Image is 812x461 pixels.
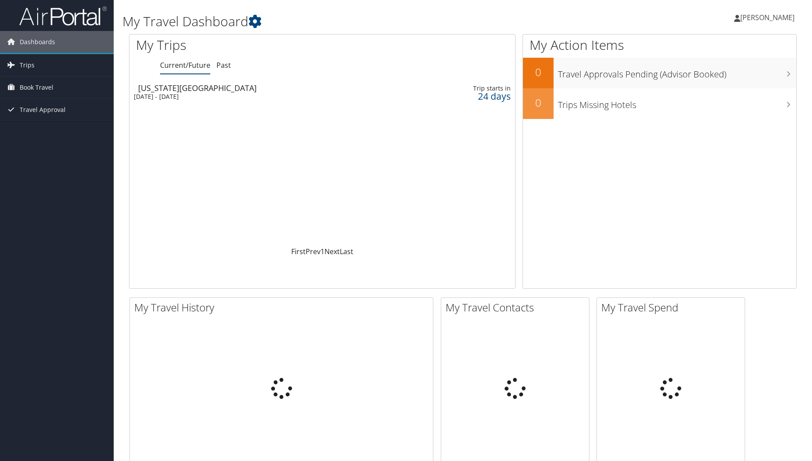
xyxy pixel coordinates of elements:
a: [PERSON_NAME] [734,4,803,31]
h2: My Travel Contacts [446,300,589,315]
h2: My Travel History [134,300,433,315]
h2: My Travel Spend [601,300,745,315]
div: [US_STATE][GEOGRAPHIC_DATA] [138,84,376,92]
a: Past [216,60,231,70]
span: Book Travel [20,77,53,98]
span: Dashboards [20,31,55,53]
img: airportal-logo.png [19,6,107,26]
a: Prev [306,247,321,256]
div: [DATE] - [DATE] [134,93,371,101]
h3: Travel Approvals Pending (Advisor Booked) [558,64,797,80]
h3: Trips Missing Hotels [558,94,797,111]
div: 24 days [424,92,511,100]
a: 0Travel Approvals Pending (Advisor Booked) [523,58,797,88]
a: 0Trips Missing Hotels [523,88,797,119]
a: Current/Future [160,60,210,70]
h1: My Trips [136,36,348,54]
span: [PERSON_NAME] [740,13,795,22]
h1: My Travel Dashboard [122,12,576,31]
span: Trips [20,54,35,76]
span: Travel Approval [20,99,66,121]
h2: 0 [523,95,554,110]
a: 1 [321,247,324,256]
a: Last [340,247,353,256]
h1: My Action Items [523,36,797,54]
h2: 0 [523,65,554,80]
div: Trip starts in [424,84,511,92]
a: Next [324,247,340,256]
a: First [291,247,306,256]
